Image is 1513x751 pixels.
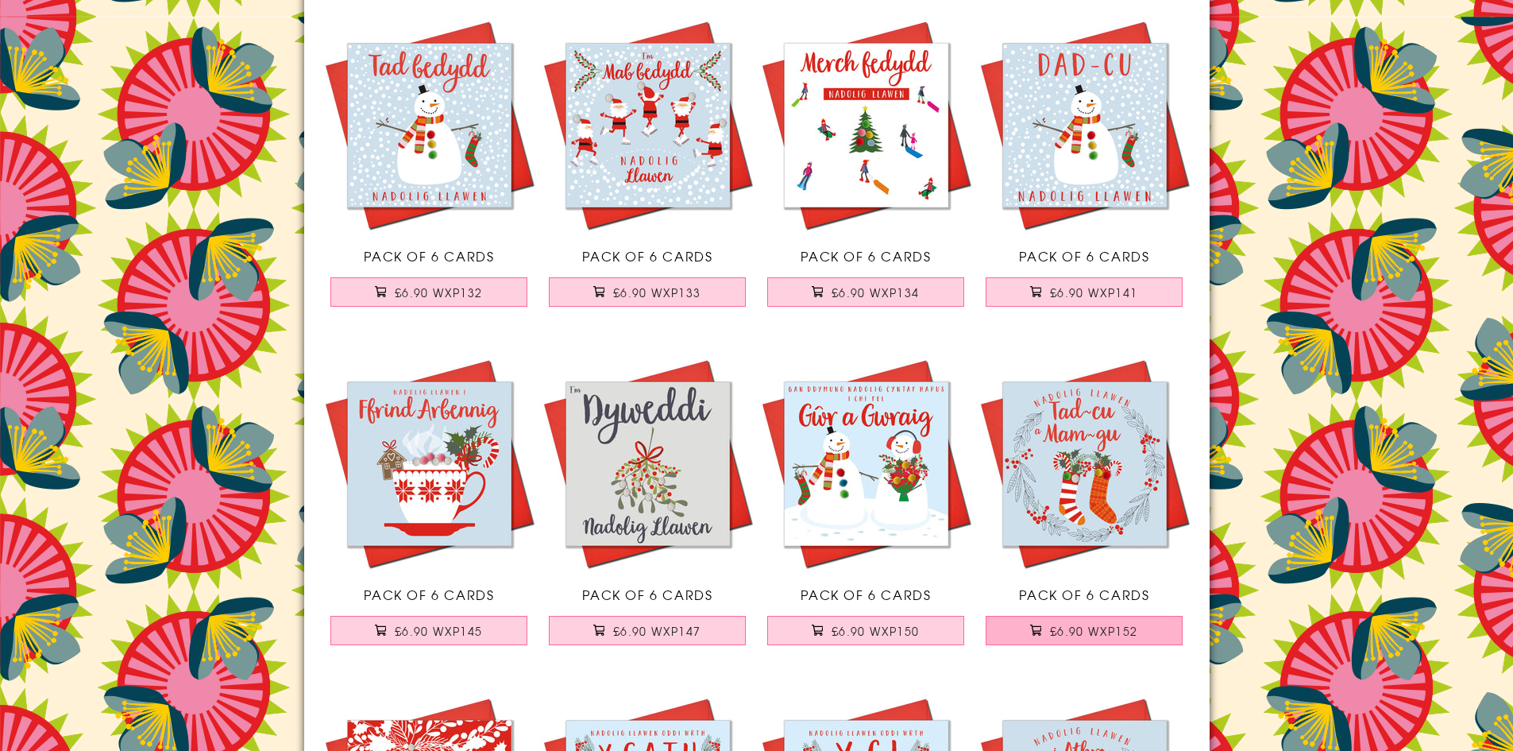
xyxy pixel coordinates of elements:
button: £6.90 WXP145 [330,616,527,645]
span: Pack of 6 Cards [1019,246,1150,265]
a: Welsh Godson Christmas Card, Nadolig Llawe, Mab Bedydd, Pompom Embellished Pack of 6 Cards £6.90 ... [538,16,757,323]
button: £6.90 WXP134 [767,277,964,307]
a: Welsh Grandpa Christmas Card, Nadolig Llawen Dad-cu, Snowman, Pompom Embellished Pack of 6 Cards ... [975,16,1194,323]
img: Welsh Friend Christmas Card, Nadolig Llawen, xmas Cappuccino, Pompom Embellished [320,354,538,573]
img: Welsh 1st Christmas as Husband & Wife Card, Nadolig Llawen, Pompom Embellished [757,354,975,573]
button: £6.90 WXP152 [986,616,1183,645]
button: £6.90 WXP132 [330,277,527,307]
a: Welsh Granny & Grandad Christmas Card, mam-gu a tad-cu, Pompom Embellished Pack of 6 Cards £6.90 ... [975,354,1194,661]
img: Welsh Granny & Grandad Christmas Card, mam-gu a tad-cu, Pompom Embellished [975,354,1194,573]
span: £6.90 WXP132 [395,285,483,300]
img: Welsh Fiance Christmas Card, Nadolig Llawen Dyweddi, Pompom Embellished [538,354,757,573]
img: Welsh Godson Christmas Card, Nadolig Llawe, Mab Bedydd, Pompom Embellished [538,16,757,234]
span: £6.90 WXP134 [832,285,920,300]
img: Welsh Godfather Christmas Card, Nadolig Llawen Tad Bedydd, Pompom Embellished [320,16,538,234]
span: £6.90 WXP145 [395,623,483,639]
span: Pack of 6 Cards [582,246,713,265]
span: Pack of 6 Cards [364,585,495,604]
button: £6.90 WXP147 [549,616,746,645]
a: Welsh Godfather Christmas Card, Nadolig Llawen Tad Bedydd, Pompom Embellished Pack of 6 Cards £6.... [320,16,538,323]
button: £6.90 WXP133 [549,277,746,307]
span: £6.90 WXP150 [832,623,920,639]
span: £6.90 WXP133 [613,285,701,300]
img: Welsh Goddaugher Christmas Card, Nadolig Llawen Merch Fedydd, Pompom Embellished [757,16,975,234]
span: Pack of 6 Cards [582,585,713,604]
span: Pack of 6 Cards [364,246,495,265]
a: Welsh 1st Christmas as Husband & Wife Card, Nadolig Llawen, Pompom Embellished Pack of 6 Cards £6... [757,354,975,661]
a: Welsh Fiance Christmas Card, Nadolig Llawen Dyweddi, Pompom Embellished Pack of 6 Cards £6.90 WXP147 [538,354,757,661]
span: Pack of 6 Cards [801,246,932,265]
span: £6.90 WXP141 [1050,285,1138,300]
a: Welsh Goddaugher Christmas Card, Nadolig Llawen Merch Fedydd, Pompom Embellished Pack of 6 Cards ... [757,16,975,323]
span: Pack of 6 Cards [801,585,932,604]
span: £6.90 WXP152 [1050,623,1138,639]
span: Pack of 6 Cards [1019,585,1150,604]
img: Welsh Grandpa Christmas Card, Nadolig Llawen Dad-cu, Snowman, Pompom Embellished [975,16,1194,234]
button: £6.90 WXP150 [767,616,964,645]
a: Welsh Friend Christmas Card, Nadolig Llawen, xmas Cappuccino, Pompom Embellished Pack of 6 Cards ... [320,354,538,661]
span: £6.90 WXP147 [613,623,701,639]
button: £6.90 WXP141 [986,277,1183,307]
